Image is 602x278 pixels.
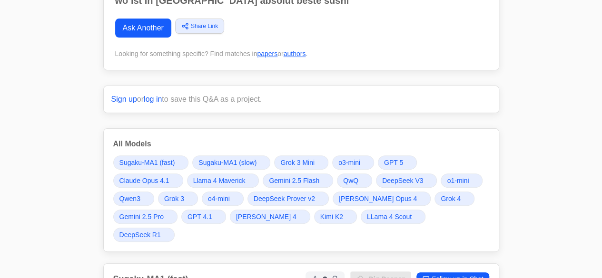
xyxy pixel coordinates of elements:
[198,158,257,167] span: Sugaku-MA1 (slow)
[257,50,277,58] a: papers
[361,210,425,224] a: LLama 4 Scout
[115,49,487,58] div: Looking for something specific? Find matches in or .
[115,19,171,38] a: Ask Another
[274,155,328,170] a: Grok 3 Mini
[113,138,489,150] h3: All Models
[191,22,218,30] span: Share Link
[113,210,178,224] a: Gemini 2.5 Pro
[339,194,417,203] span: [PERSON_NAME] Opus 4
[193,176,246,185] span: Llama 4 Maverick
[119,158,175,167] span: Sugaku-MA1 (fast)
[111,95,137,103] a: Sign up
[192,155,270,170] a: Sugaku-MA1 (slow)
[230,210,310,224] a: [PERSON_NAME] 4
[119,194,140,203] span: Qwen3
[338,158,360,167] span: o3-mini
[113,192,154,206] a: Qwen3
[187,173,259,188] a: Llama 4 Maverick
[202,192,244,206] a: o4-mini
[144,95,162,103] a: log in
[441,173,483,188] a: o1-mini
[247,192,329,206] a: DeepSeek Prover v2
[164,194,184,203] span: Grok 3
[434,192,474,206] a: Grok 4
[367,212,412,221] span: LLama 4 Scout
[158,192,198,206] a: Grok 3
[113,228,175,242] a: DeepSeek R1
[447,176,469,185] span: o1-mini
[236,212,296,221] span: [PERSON_NAME] 4
[284,50,306,58] a: authors
[384,158,403,167] span: GPT 5
[113,155,189,170] a: Sugaku-MA1 (fast)
[378,155,417,170] a: GPT 5
[254,194,315,203] span: DeepSeek Prover v2
[181,210,226,224] a: GPT 4.1
[119,230,161,240] span: DeepSeek R1
[376,173,437,188] a: DeepSeek V3
[343,176,358,185] span: QwQ
[333,192,431,206] a: [PERSON_NAME] Opus 4
[113,173,183,188] a: Claude Opus 4.1
[263,173,333,188] a: Gemini 2.5 Flash
[188,212,212,221] span: GPT 4.1
[382,176,423,185] span: DeepSeek V3
[119,212,164,221] span: Gemini 2.5 Pro
[119,176,169,185] span: Claude Opus 4.1
[332,155,374,170] a: o3-mini
[314,210,357,224] a: Kimi K2
[337,173,372,188] a: QwQ
[111,94,491,105] p: or to save this Q&A as a project.
[320,212,343,221] span: Kimi K2
[208,194,230,203] span: o4-mini
[269,176,319,185] span: Gemini 2.5 Flash
[280,158,315,167] span: Grok 3 Mini
[441,194,461,203] span: Grok 4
